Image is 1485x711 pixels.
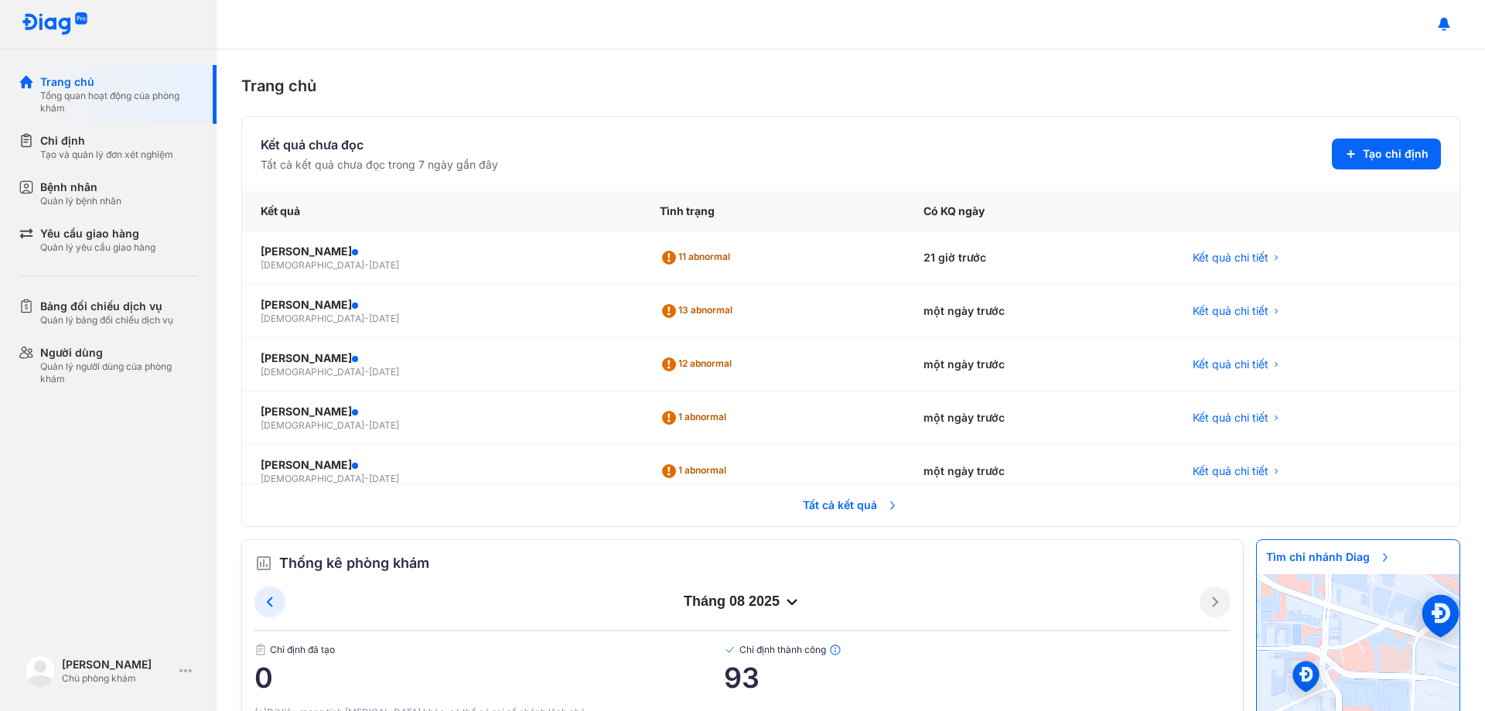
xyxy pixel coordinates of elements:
div: [PERSON_NAME] [261,457,623,473]
div: Trang chủ [40,74,198,90]
div: [PERSON_NAME] [261,404,623,419]
img: document.50c4cfd0.svg [254,644,267,656]
div: 21 giờ trước [905,231,1174,285]
span: 0 [254,662,724,693]
span: Tất cả kết quả [794,488,908,522]
span: [DATE] [369,473,399,484]
div: Tình trạng [641,191,905,231]
span: Thống kê phòng khám [279,552,429,574]
span: [DEMOGRAPHIC_DATA] [261,313,364,324]
span: - [364,366,369,378]
div: một ngày trước [905,285,1174,338]
span: Kết quả chi tiết [1193,357,1268,372]
div: Có KQ ngày [905,191,1174,231]
span: [DATE] [369,259,399,271]
span: [DATE] [369,366,399,378]
div: Tổng quan hoạt động của phòng khám [40,90,198,115]
div: Chỉ định [40,133,173,149]
span: [DEMOGRAPHIC_DATA] [261,473,364,484]
span: Tìm chi nhánh Diag [1257,540,1401,574]
div: Tất cả kết quả chưa đọc trong 7 ngày gần đây [261,157,498,173]
div: 11 abnormal [660,245,736,270]
div: Quản lý bệnh nhân [40,195,121,207]
span: Kết quả chi tiết [1193,463,1268,479]
div: Trang chủ [241,74,1460,97]
div: [PERSON_NAME] [261,350,623,366]
span: Kết quả chi tiết [1193,410,1268,426]
div: Người dùng [40,345,198,361]
span: [DATE] [369,419,399,431]
img: info.7e716105.svg [829,644,841,656]
div: [PERSON_NAME] [261,244,623,259]
div: Chủ phòng khám [62,672,173,685]
div: 12 abnormal [660,352,738,377]
div: [PERSON_NAME] [62,657,173,672]
div: Tạo và quản lý đơn xét nghiệm [40,149,173,161]
span: Chỉ định thành công [724,644,1231,656]
img: checked-green.01cc79e0.svg [724,644,736,656]
div: một ngày trước [905,391,1174,445]
div: 1 abnormal [660,405,732,430]
div: Bệnh nhân [40,179,121,195]
div: Quản lý người dùng của phòng khám [40,361,198,385]
span: - [364,419,369,431]
span: Kết quả chi tiết [1193,250,1268,265]
img: logo [25,655,56,686]
span: [DEMOGRAPHIC_DATA] [261,366,364,378]
div: một ngày trước [905,338,1174,391]
span: [DATE] [369,313,399,324]
img: order.5a6da16c.svg [254,554,273,573]
span: - [364,313,369,324]
div: Yêu cầu giao hàng [40,226,155,241]
div: 1 abnormal [660,459,732,484]
span: [DEMOGRAPHIC_DATA] [261,419,364,431]
span: - [364,259,369,271]
div: một ngày trước [905,445,1174,498]
span: Kết quả chi tiết [1193,303,1268,319]
div: 13 abnormal [660,299,739,323]
div: Kết quả [242,191,641,231]
div: Quản lý bảng đối chiếu dịch vụ [40,314,173,326]
span: [DEMOGRAPHIC_DATA] [261,259,364,271]
div: Quản lý yêu cầu giao hàng [40,241,155,254]
div: Bảng đối chiếu dịch vụ [40,299,173,314]
span: Tạo chỉ định [1363,146,1429,162]
span: Chỉ định đã tạo [254,644,724,656]
img: logo [22,12,88,36]
div: Kết quả chưa đọc [261,135,498,154]
span: 93 [724,662,1231,693]
div: tháng 08 2025 [285,593,1200,611]
button: Tạo chỉ định [1332,138,1441,169]
span: - [364,473,369,484]
div: [PERSON_NAME] [261,297,623,313]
